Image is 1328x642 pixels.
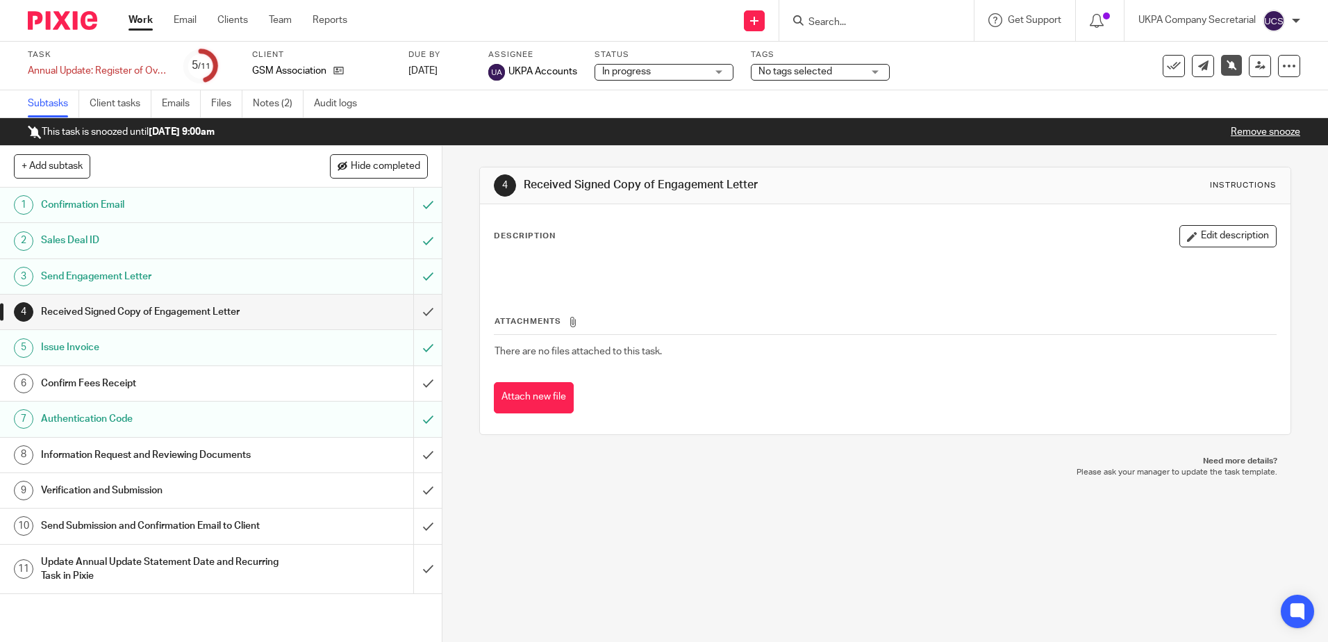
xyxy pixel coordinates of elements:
[174,13,197,27] a: Email
[1231,127,1300,137] a: Remove snooze
[14,559,33,579] div: 11
[408,49,471,60] label: Due by
[330,154,428,178] button: Hide completed
[14,302,33,322] div: 4
[494,382,574,413] button: Attach new file
[494,231,556,242] p: Description
[252,64,326,78] p: GSM Association
[41,409,280,429] h1: Authentication Code
[314,90,367,117] a: Audit logs
[524,178,915,192] h1: Received Signed Copy of Engagement Letter
[41,373,280,394] h1: Confirm Fees Receipt
[751,49,890,60] label: Tags
[28,125,215,139] p: This task is snoozed until
[807,17,932,29] input: Search
[41,302,280,322] h1: Received Signed Copy of Engagement Letter
[41,552,280,587] h1: Update Annual Update Statement Date and Recurring Task in Pixie
[313,13,347,27] a: Reports
[252,49,391,60] label: Client
[149,127,215,137] b: [DATE] 9:00am
[494,174,516,197] div: 4
[602,67,651,76] span: In progress
[14,267,33,286] div: 3
[28,11,97,30] img: Pixie
[41,266,280,287] h1: Send Engagement Letter
[495,347,662,356] span: There are no files attached to this task.
[41,516,280,536] h1: Send Submission and Confirmation Email to Client
[14,154,90,178] button: + Add subtask
[488,49,577,60] label: Assignee
[192,58,210,74] div: 5
[1179,225,1277,247] button: Edit description
[1210,180,1277,191] div: Instructions
[269,13,292,27] a: Team
[493,456,1277,467] p: Need more details?
[595,49,733,60] label: Status
[14,481,33,500] div: 9
[41,337,280,358] h1: Issue Invoice
[408,66,438,76] span: [DATE]
[162,90,201,117] a: Emails
[253,90,304,117] a: Notes (2)
[758,67,832,76] span: No tags selected
[14,445,33,465] div: 8
[41,480,280,501] h1: Verification and Submission
[14,338,33,358] div: 5
[14,409,33,429] div: 7
[14,231,33,251] div: 2
[41,445,280,466] h1: Information Request and Reviewing Documents
[217,13,248,27] a: Clients
[41,230,280,251] h1: Sales Deal ID
[198,63,210,70] small: /11
[495,318,561,325] span: Attachments
[41,195,280,215] h1: Confirmation Email
[14,374,33,393] div: 6
[488,64,505,81] img: svg%3E
[90,90,151,117] a: Client tasks
[351,161,420,172] span: Hide completed
[28,90,79,117] a: Subtasks
[28,64,167,78] div: Annual Update: Register of Overseas Entities
[508,65,577,79] span: UKPA Accounts
[1138,13,1256,27] p: UKPA Company Secretarial
[14,195,33,215] div: 1
[1008,15,1061,25] span: Get Support
[128,13,153,27] a: Work
[211,90,242,117] a: Files
[493,467,1277,478] p: Please ask your manager to update the task template.
[1263,10,1285,32] img: svg%3E
[28,49,167,60] label: Task
[14,516,33,536] div: 10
